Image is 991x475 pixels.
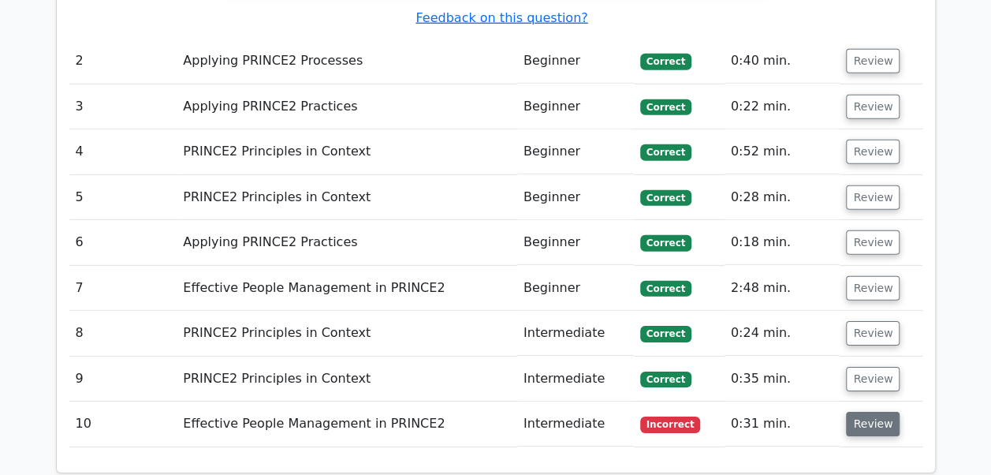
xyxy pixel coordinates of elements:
[725,311,840,356] td: 0:24 min.
[69,84,177,129] td: 3
[517,129,634,174] td: Beginner
[846,412,900,436] button: Review
[69,39,177,84] td: 2
[846,140,900,164] button: Review
[177,39,517,84] td: Applying PRINCE2 Processes
[517,84,634,129] td: Beginner
[69,357,177,402] td: 9
[177,266,517,311] td: Effective People Management in PRINCE2
[177,311,517,356] td: PRINCE2 Principles in Context
[725,220,840,265] td: 0:18 min.
[846,49,900,73] button: Review
[725,266,840,311] td: 2:48 min.
[517,266,634,311] td: Beginner
[69,175,177,220] td: 5
[69,402,177,447] td: 10
[846,321,900,346] button: Review
[725,175,840,220] td: 0:28 min.
[69,311,177,356] td: 8
[177,84,517,129] td: Applying PRINCE2 Practices
[725,357,840,402] td: 0:35 min.
[846,276,900,301] button: Review
[640,326,691,342] span: Correct
[725,402,840,447] td: 0:31 min.
[177,220,517,265] td: Applying PRINCE2 Practices
[725,84,840,129] td: 0:22 min.
[517,357,634,402] td: Intermediate
[846,230,900,255] button: Review
[640,144,691,160] span: Correct
[69,266,177,311] td: 7
[69,129,177,174] td: 4
[177,129,517,174] td: PRINCE2 Principles in Context
[725,129,840,174] td: 0:52 min.
[415,10,587,25] a: Feedback on this question?
[177,402,517,447] td: Effective People Management in PRINCE2
[517,175,634,220] td: Beginner
[640,417,701,432] span: Incorrect
[517,311,634,356] td: Intermediate
[640,99,691,115] span: Correct
[640,190,691,206] span: Correct
[640,235,691,251] span: Correct
[177,175,517,220] td: PRINCE2 Principles in Context
[725,39,840,84] td: 0:40 min.
[846,185,900,210] button: Review
[640,372,691,387] span: Correct
[177,357,517,402] td: PRINCE2 Principles in Context
[846,367,900,391] button: Review
[517,39,634,84] td: Beginner
[69,220,177,265] td: 6
[640,54,691,69] span: Correct
[517,402,634,447] td: Intermediate
[640,281,691,297] span: Correct
[846,95,900,119] button: Review
[517,220,634,265] td: Beginner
